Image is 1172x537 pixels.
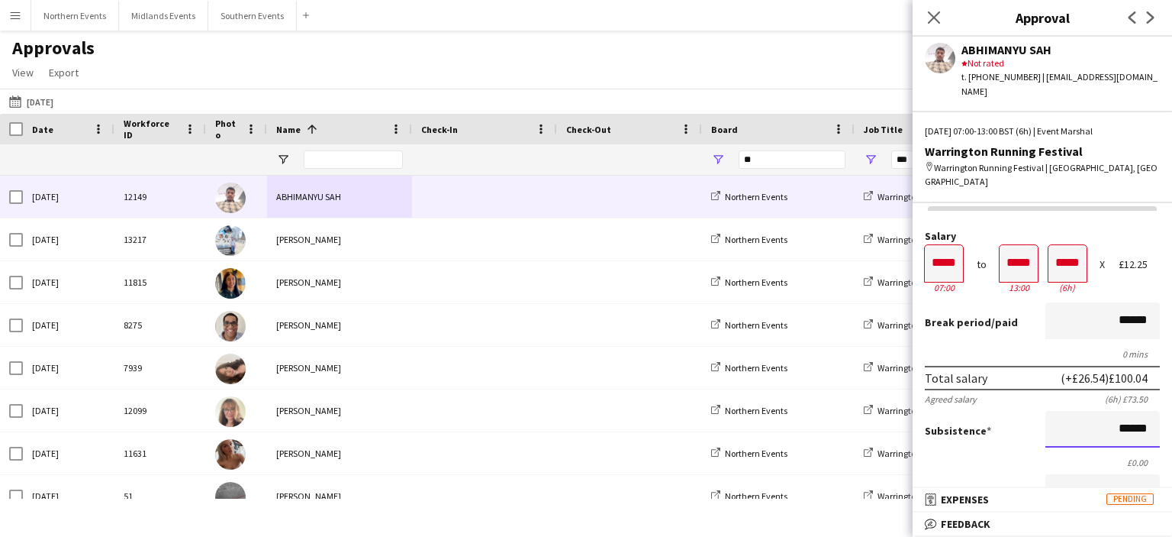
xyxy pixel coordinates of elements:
[877,405,987,416] span: Warrington Running Festival
[877,234,987,245] span: Warrington Running Festival
[711,234,787,245] a: Northern Events
[421,124,458,135] span: Check-In
[925,125,1160,138] div: [DATE] 07:00-13:00 BST (6h) | Event Marshal
[711,277,787,288] a: Northern Events
[725,405,787,416] span: Northern Events
[267,390,412,432] div: [PERSON_NAME]
[711,362,787,374] a: Northern Events
[925,282,963,293] div: 07:00
[925,370,987,386] div: Total salary
[124,118,179,141] span: Workforce ID
[215,268,246,299] img: Alayana Ahmed
[864,319,987,331] a: Warrington Running Festival
[864,191,987,202] a: Warrington Running Festival
[913,513,1172,535] mat-expansion-panel-header: Feedback
[267,176,412,218] div: ABHIMANYU SAH
[891,150,998,169] input: Job Title Filter Input
[566,124,611,135] span: Check-Out
[114,218,206,260] div: 13217
[1106,493,1154,505] span: Pending
[43,63,85,82] a: Export
[877,362,987,374] span: Warrington Running Festival
[864,124,903,135] span: Job Title
[267,475,412,517] div: [PERSON_NAME]
[267,261,412,303] div: [PERSON_NAME]
[711,405,787,416] a: Northern Events
[114,432,206,474] div: 11631
[711,153,725,167] button: Open Filter Menu
[961,70,1160,98] div: t. [PHONE_NUMBER] | [EMAIL_ADDRESS][DOMAIN_NAME]
[913,8,1172,27] h3: Approval
[925,231,1160,242] label: Salary
[1048,282,1087,293] div: 6h
[877,319,987,331] span: Warrington Running Festival
[1105,393,1160,405] div: (6h) £73.50
[23,475,114,517] div: [DATE]
[267,347,412,389] div: [PERSON_NAME]
[215,311,246,341] img: Alberto Moreira
[114,475,206,517] div: 51
[725,319,787,331] span: Northern Events
[1000,282,1038,293] div: 13:00
[711,124,738,135] span: Board
[864,277,987,288] a: Warrington Running Festival
[215,118,240,141] span: Photo
[114,390,206,432] div: 12099
[725,448,787,459] span: Northern Events
[31,1,119,31] button: Northern Events
[23,218,114,260] div: [DATE]
[23,432,114,474] div: [DATE]
[267,304,412,346] div: [PERSON_NAME]
[23,176,114,218] div: [DATE]
[215,396,246,427] img: Amanda Riley
[864,153,877,167] button: Open Filter Menu
[6,92,56,111] button: [DATE]
[6,63,40,82] a: View
[119,1,208,31] button: Midlands Events
[23,304,114,346] div: [DATE]
[739,150,845,169] input: Board Filter Input
[864,234,987,245] a: Warrington Running Festival
[276,153,290,167] button: Open Filter Menu
[977,259,987,270] div: to
[864,362,987,374] a: Warrington Running Festival
[114,347,206,389] div: 7939
[877,277,987,288] span: Warrington Running Festival
[725,277,787,288] span: Northern Events
[725,362,787,374] span: Northern Events
[925,161,1160,189] div: Warrington Running Festival | [GEOGRAPHIC_DATA], [GEOGRAPHIC_DATA]
[864,405,987,416] a: Warrington Running Festival
[32,124,53,135] span: Date
[215,225,246,256] img: Aftab Ahmad
[1100,259,1105,270] div: X
[877,490,987,502] span: Warrington Running Festival
[276,124,301,135] span: Name
[1061,370,1148,386] div: (+£26.54) £100.04
[114,176,206,218] div: 12149
[49,66,79,79] span: Export
[877,448,987,459] span: Warrington Running Festival
[925,315,1018,329] label: /paid
[304,150,403,169] input: Name Filter Input
[925,315,991,329] span: Break period
[23,347,114,389] div: [DATE]
[711,448,787,459] a: Northern Events
[941,517,990,531] span: Feedback
[925,457,1160,468] div: £0.00
[725,234,787,245] span: Northern Events
[864,448,987,459] a: Warrington Running Festival
[961,57,1160,70] div: Not rated
[913,488,1172,511] mat-expansion-panel-header: ExpensesPending
[925,393,977,405] div: Agreed salary
[215,482,246,513] img: Andrew Green
[215,439,246,470] img: Amber Horrocks
[208,1,297,31] button: Southern Events
[23,390,114,432] div: [DATE]
[925,144,1160,158] div: Warrington Running Festival
[114,261,206,303] div: 11815
[215,354,246,384] img: Alice Williams
[925,348,1160,360] div: 0 mins
[267,218,412,260] div: [PERSON_NAME]
[711,191,787,202] a: Northern Events
[114,304,206,346] div: 8275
